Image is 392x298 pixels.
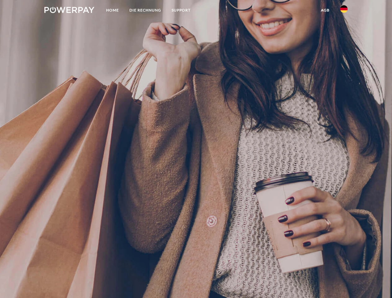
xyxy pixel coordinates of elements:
[44,7,94,13] img: logo-powerpay-white.svg
[166,5,196,16] a: SUPPORT
[101,5,124,16] a: Home
[340,5,348,13] img: de
[316,5,335,16] a: agb
[124,5,166,16] a: DIE RECHNUNG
